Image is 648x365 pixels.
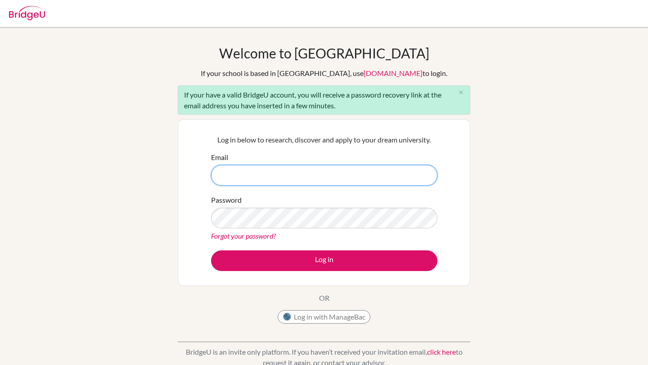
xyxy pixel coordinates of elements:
div: If your have a valid BridgeU account, you will receive a password recovery link at the email addr... [178,85,470,115]
a: [DOMAIN_NAME] [364,69,423,77]
label: Email [211,152,228,163]
p: OR [319,293,329,303]
div: If your school is based in [GEOGRAPHIC_DATA], use to login. [201,68,447,79]
img: Bridge-U [9,6,45,20]
button: Log in [211,250,437,271]
a: Forgot your password? [211,231,276,240]
h1: Welcome to [GEOGRAPHIC_DATA] [219,45,429,61]
button: Close [452,86,470,99]
p: Log in below to research, discover and apply to your dream university. [211,134,437,145]
label: Password [211,195,242,205]
a: click here [427,347,456,356]
i: close [458,89,464,96]
button: Log in with ManageBac [278,310,370,324]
